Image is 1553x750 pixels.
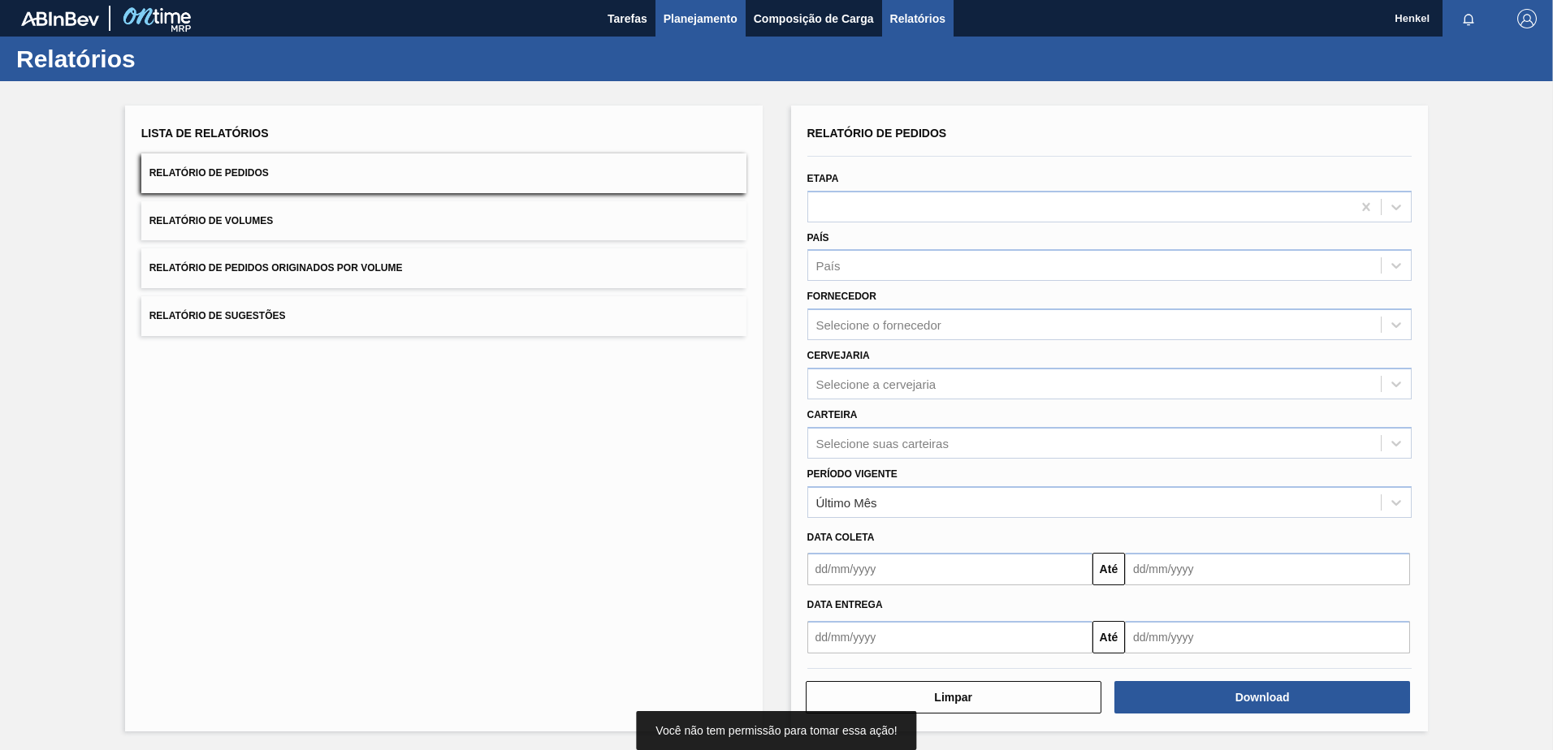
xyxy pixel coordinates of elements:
[149,262,403,274] span: Relatório de Pedidos Originados por Volume
[141,296,746,336] button: Relatório de Sugestões
[807,350,870,361] label: Cervejaria
[1443,7,1495,30] button: Notificações
[816,436,949,450] div: Selecione suas carteiras
[816,495,877,509] div: Último Mês
[1125,621,1410,653] input: dd/mm/yyyy
[807,173,839,184] label: Etapa
[149,310,286,321] span: Relatório de Sugestões
[21,11,99,26] img: TNhmsLtSVTkK8tSr43FrP2fwEKptu5GPRR3wAAAABJRU5ErkJggg==
[1114,681,1410,713] button: Download
[16,50,305,68] h1: Relatórios
[141,153,746,193] button: Relatório de Pedidos
[807,291,876,302] label: Fornecedor
[807,232,829,244] label: País
[816,318,941,332] div: Selecione o fornecedor
[807,409,858,420] label: Carteira
[807,127,947,140] span: Relatório de Pedidos
[141,201,746,241] button: Relatório de Volumes
[664,9,738,28] span: Planejamento
[1092,553,1125,585] button: Até
[1517,9,1537,28] img: Logout
[806,681,1101,713] button: Limpar
[816,377,937,390] div: Selecione a cervejaria
[141,127,269,140] span: Lista de Relatórios
[816,259,841,273] div: País
[1125,553,1410,585] input: dd/mm/yyyy
[149,215,273,226] span: Relatório de Volumes
[890,9,945,28] span: Relatórios
[149,167,269,179] span: Relatório de Pedidos
[807,553,1092,585] input: dd/mm/yyyy
[754,9,874,28] span: Composição de Carga
[807,599,883,610] span: Data Entrega
[141,248,746,288] button: Relatório de Pedidos Originados por Volume
[655,724,897,737] span: Você não tem permissão para tomar essa ação!
[1092,621,1125,653] button: Até
[807,621,1092,653] input: dd/mm/yyyy
[608,9,647,28] span: Tarefas
[807,468,898,480] label: Período Vigente
[807,532,875,543] span: Data coleta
